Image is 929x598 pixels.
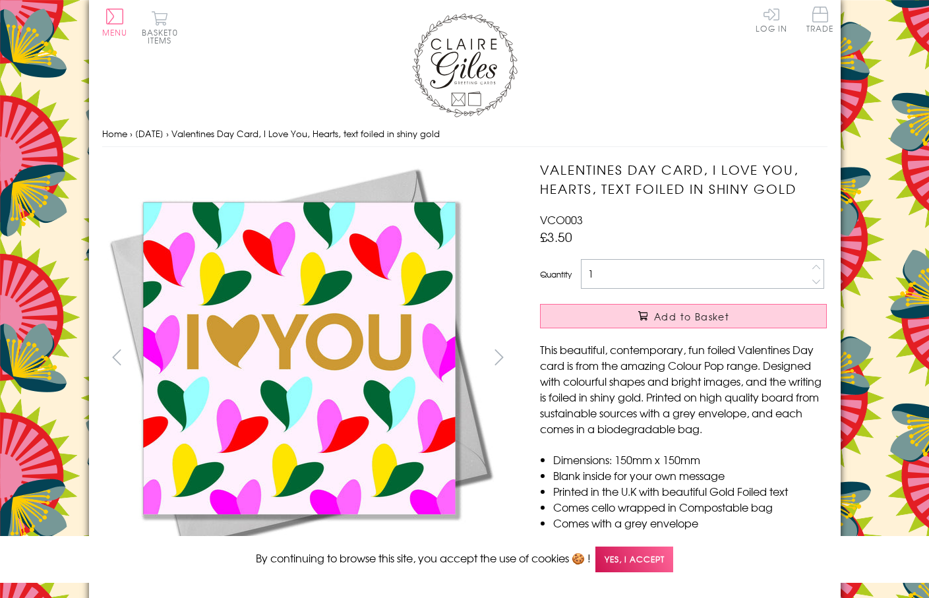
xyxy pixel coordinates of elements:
[654,310,729,323] span: Add to Basket
[540,212,583,227] span: VCO003
[806,7,834,32] span: Trade
[135,127,164,140] a: [DATE]
[756,7,787,32] a: Log In
[540,304,827,328] button: Add to Basket
[540,342,827,436] p: This beautiful, contemporary, fun foiled Valentines Day card is from the amazing Colour Pop range...
[412,13,518,117] img: Claire Giles Greetings Cards
[102,342,132,372] button: prev
[553,483,827,499] li: Printed in the U.K with beautiful Gold Foiled text
[595,547,673,572] span: Yes, I accept
[166,127,169,140] span: ›
[553,515,827,531] li: Comes with a grey envelope
[102,9,128,36] button: Menu
[102,121,827,148] nav: breadcrumbs
[148,26,178,46] span: 0 items
[484,342,514,372] button: next
[142,11,178,44] button: Basket0 items
[102,26,128,38] span: Menu
[514,160,909,556] img: Valentines Day Card, I Love You, Hearts, text foiled in shiny gold
[540,227,572,246] span: £3.50
[102,127,127,140] a: Home
[806,7,834,35] a: Trade
[553,467,827,483] li: Blank inside for your own message
[130,127,133,140] span: ›
[553,452,827,467] li: Dimensions: 150mm x 150mm
[540,160,827,198] h1: Valentines Day Card, I Love You, Hearts, text foiled in shiny gold
[540,268,572,280] label: Quantity
[171,127,440,140] span: Valentines Day Card, I Love You, Hearts, text foiled in shiny gold
[553,499,827,515] li: Comes cello wrapped in Compostable bag
[102,160,497,556] img: Valentines Day Card, I Love You, Hearts, text foiled in shiny gold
